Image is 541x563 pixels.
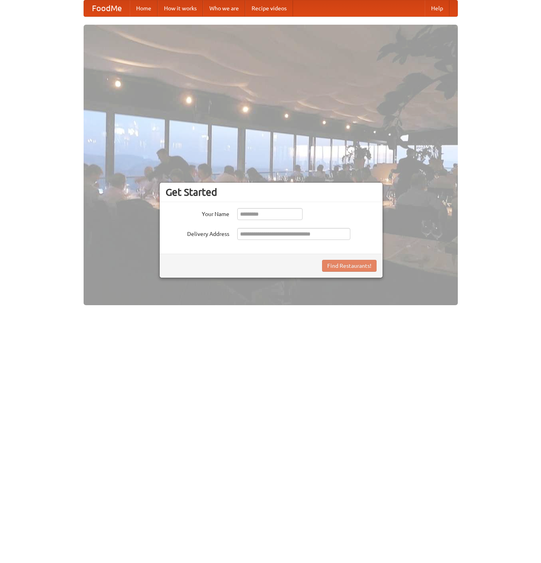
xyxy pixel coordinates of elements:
[166,228,229,238] label: Delivery Address
[158,0,203,16] a: How it works
[166,186,377,198] h3: Get Started
[166,208,229,218] label: Your Name
[245,0,293,16] a: Recipe videos
[322,260,377,272] button: Find Restaurants!
[130,0,158,16] a: Home
[84,0,130,16] a: FoodMe
[203,0,245,16] a: Who we are
[425,0,449,16] a: Help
